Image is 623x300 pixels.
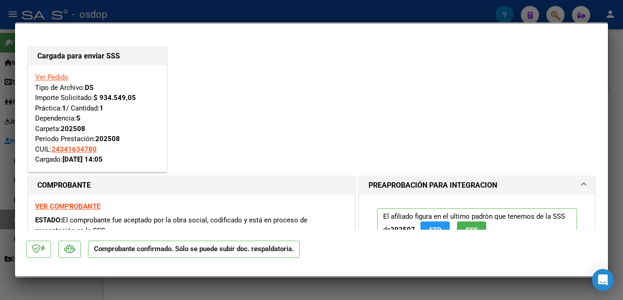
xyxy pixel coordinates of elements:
[52,145,97,153] span: 24341634780
[61,125,85,133] strong: 202508
[35,216,62,224] span: ESTADO:
[35,216,307,235] span: El comprobante fue aceptado por la obra social, codificado y está en proceso de presentación en l...
[95,135,120,143] strong: 202508
[466,226,478,234] span: SSS
[37,51,157,62] h1: Cargada para enviar SSS
[35,73,68,81] a: Ver Pedido
[457,221,486,238] button: SSS
[359,176,595,195] mat-expansion-panel-header: PREAPROBACIÓN PARA INTEGRACION
[37,181,91,189] strong: COMPROBANTE
[390,226,415,234] strong: 202507
[377,208,577,242] p: El afiliado figura en el ultimo padrón que tenemos de la SSS de
[99,104,104,112] strong: 1
[62,104,66,112] strong: 1
[592,269,614,291] div: Open Intercom Messenger
[429,226,441,234] span: FTP
[93,94,136,102] strong: $ 934.549,05
[369,180,497,191] h1: PREAPROBACIÓN PARA INTEGRACION
[85,84,93,92] strong: DS
[35,72,160,165] div: Tipo de Archivo: Importe Solicitado: Práctica: / Cantidad: Dependencia: Carpeta: Período Prestaci...
[88,241,300,258] p: Comprobante confirmado. Sólo se puede subir doc. respaldatoria.
[76,114,80,122] strong: S
[62,155,103,163] strong: [DATE] 14:05
[35,202,100,211] a: VER COMPROBANTE
[421,221,450,238] button: FTP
